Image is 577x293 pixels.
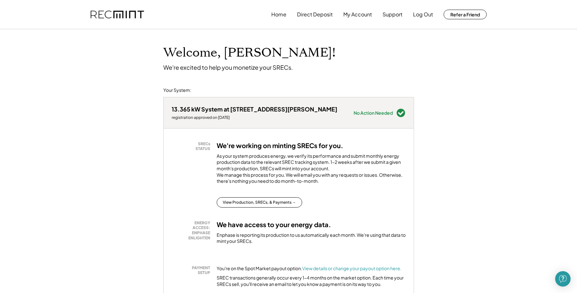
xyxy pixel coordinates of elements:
a: View details or change your payout option here. [302,265,401,271]
div: You're on the Spot Market payout option. [217,265,401,272]
div: SREC transactions generally occur every 1-4 months on the market option. Each time your SRECs sel... [217,275,406,287]
div: PAYMENT SETUP [175,265,210,275]
button: Refer a Friend [444,10,487,19]
div: 13.365 kW System at [STREET_ADDRESS][PERSON_NAME] [172,105,337,113]
button: Support [383,8,402,21]
div: As your system produces energy, we verify its performance and submit monthly energy production da... [217,153,406,188]
h3: We're working on minting SRECs for you. [217,141,343,150]
div: We're excited to help you monetize your SRECs. [163,64,293,71]
div: Open Intercom Messenger [555,271,571,287]
button: View Production, SRECs, & Payments → [217,197,302,208]
button: Home [271,8,286,21]
div: SRECs STATUS [175,141,210,151]
button: Log Out [413,8,433,21]
div: No Action Needed [354,111,393,115]
h1: Welcome, [PERSON_NAME]! [163,45,336,60]
div: Enphase is reporting its production to us automatically each month. We're using that data to mint... [217,232,406,244]
div: ENERGY ACCESS: ENPHASE ENLIGHTEN [175,220,210,240]
h3: We have access to your energy data. [217,220,331,229]
button: My Account [343,8,372,21]
div: registration approved on [DATE] [172,115,337,120]
button: Direct Deposit [297,8,333,21]
img: recmint-logotype%403x.png [91,11,144,19]
div: Your System: [163,87,191,93]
